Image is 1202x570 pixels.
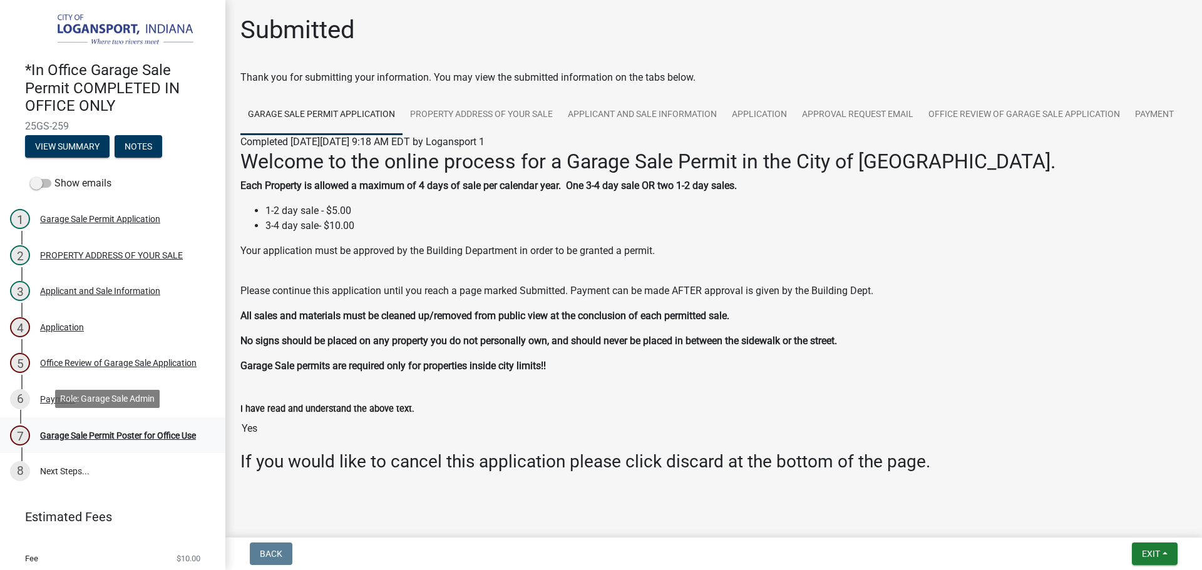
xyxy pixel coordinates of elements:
[10,281,30,301] div: 3
[40,287,160,295] div: Applicant and Sale Information
[10,245,30,265] div: 2
[10,317,30,337] div: 4
[40,251,183,260] div: PROPERTY ADDRESS OF YOUR SALE
[240,136,485,148] span: Completed [DATE][DATE] 9:18 AM EDT by Logansport 1
[40,395,75,404] div: Payment
[240,95,403,135] a: Garage Sale Permit Application
[55,390,160,408] div: Role: Garage Sale Admin
[403,95,560,135] a: PROPERTY ADDRESS OF YOUR SALE
[10,461,30,481] div: 8
[25,120,200,132] span: 25GS-259
[30,176,111,191] label: Show emails
[25,554,38,562] span: Fee
[40,323,84,332] div: Application
[10,425,30,445] div: 7
[25,13,205,48] img: City of Logansport, Indiana
[240,405,414,414] label: I have read and understand the above text.
[240,243,1187,273] p: Your application must be approved by the Building Department in order to be granted a permit.
[240,451,1187,472] h3: If you would like to cancel this application please click discard at the bottom of the page.
[25,61,215,115] h4: *In Office Garage Sale Permit COMPLETED IN OFFICE ONLY
[10,353,30,373] div: 5
[40,431,196,440] div: Garage Sale Permit Poster for Office Use
[25,142,110,152] wm-modal-confirm: Summary
[794,95,921,135] a: Approval Request Email
[40,215,160,223] div: Garage Sale Permit Application
[115,135,162,158] button: Notes
[40,359,197,367] div: Office Review of Garage Sale Application
[1142,549,1160,559] span: Exit
[265,218,1187,233] li: 3-4 day sale- $10.00
[240,335,837,347] strong: No signs should be placed on any property you do not personally own, and should never be placed i...
[240,70,1187,85] div: Thank you for submitting your information. You may view the submitted information on the tabs below.
[240,180,737,191] strong: Each Property is allowed a maximum of 4 days of sale per calendar year. One 3-4 day sale OR two 1...
[10,504,205,529] a: Estimated Fees
[260,549,282,559] span: Back
[1132,542,1178,565] button: Exit
[560,95,724,135] a: Applicant and Sale Information
[240,15,355,45] h1: Submitted
[724,95,794,135] a: Application
[240,283,1187,298] p: Please continue this application until you reach a page marked Submitted. Payment can be made AFT...
[240,150,1187,173] h2: Welcome to the online process for a Garage Sale Permit in the City of [GEOGRAPHIC_DATA].
[240,310,729,322] strong: All sales and materials must be cleaned up/removed from public view at the conclusion of each per...
[265,203,1187,218] li: 1-2 day sale - $5.00
[115,142,162,152] wm-modal-confirm: Notes
[240,360,546,372] strong: Garage Sale permits are required only for properties inside city limits!!
[10,389,30,409] div: 6
[177,554,200,562] span: $10.00
[1128,95,1181,135] a: Payment
[250,542,292,565] button: Back
[921,95,1128,135] a: Office Review of Garage Sale Application
[25,135,110,158] button: View Summary
[10,209,30,229] div: 1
